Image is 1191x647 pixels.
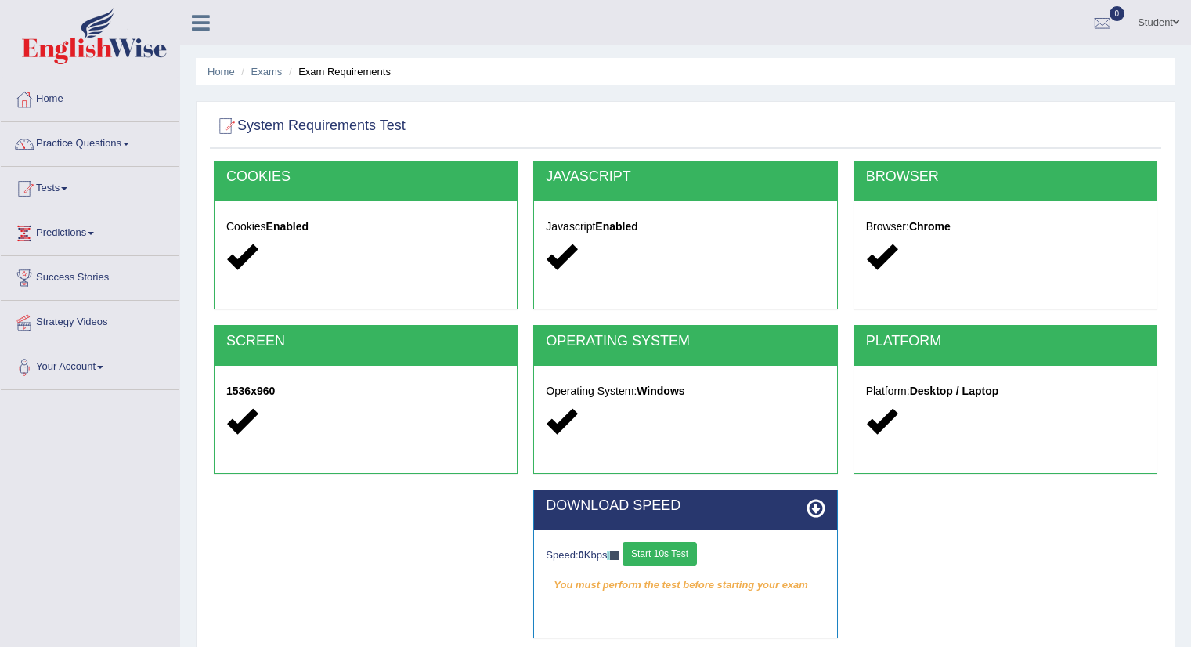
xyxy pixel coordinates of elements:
a: Practice Questions [1,122,179,161]
em: You must perform the test before starting your exam [546,573,825,597]
span: 0 [1110,6,1125,21]
h2: DOWNLOAD SPEED [546,498,825,514]
strong: 1536x960 [226,385,275,397]
strong: Windows [637,385,684,397]
h5: Cookies [226,221,505,233]
a: Exams [251,66,283,78]
strong: Desktop / Laptop [910,385,999,397]
img: ajax-loader-fb-connection.gif [607,551,619,560]
h5: Operating System: [546,385,825,397]
a: Home [208,66,235,78]
strong: Enabled [595,220,637,233]
a: Success Stories [1,256,179,295]
strong: 0 [579,549,584,561]
h5: Platform: [866,385,1145,397]
div: Speed: Kbps [546,542,825,569]
h2: System Requirements Test [214,114,406,138]
a: Predictions [1,211,179,251]
h2: COOKIES [226,169,505,185]
strong: Enabled [266,220,309,233]
a: Home [1,78,179,117]
h2: BROWSER [866,169,1145,185]
h5: Browser: [866,221,1145,233]
h2: JAVASCRIPT [546,169,825,185]
a: Tests [1,167,179,206]
button: Start 10s Test [623,542,697,566]
h5: Javascript [546,221,825,233]
h2: PLATFORM [866,334,1145,349]
h2: OPERATING SYSTEM [546,334,825,349]
a: Strategy Videos [1,301,179,340]
strong: Chrome [909,220,951,233]
a: Your Account [1,345,179,385]
h2: SCREEN [226,334,505,349]
li: Exam Requirements [285,64,391,79]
